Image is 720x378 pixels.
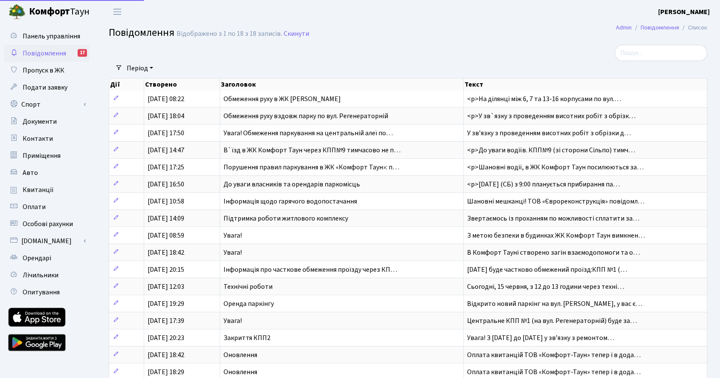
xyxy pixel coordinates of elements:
button: Переключити навігацію [107,5,128,19]
span: [DATE] 08:22 [148,94,184,104]
span: Особові рахунки [23,219,73,229]
span: У звʼязку з проведенням висотних робіт з обрізки д… [467,128,631,138]
span: <p>На ділянці між 6, 7 та 13-16 корпусами по вул.… [467,94,621,104]
span: Порушення правил паркування в ЖК «Комфорт Таун»: п… [224,163,399,172]
span: Орендарі [23,253,51,263]
a: Авто [4,164,90,181]
div: 17 [78,49,87,57]
a: Пропуск в ЖК [4,62,90,79]
span: Підтримка роботи житлового комплексу [224,214,348,223]
span: Звертаємось із проханням по можливості сплатити за… [467,214,639,223]
a: Приміщення [4,147,90,164]
span: Опитування [23,288,60,297]
span: <p>До уваги водіїв. КПП№9 (зі сторони Сільпо) тимч… [467,145,635,155]
span: Увага! [224,316,242,326]
a: Повідомлення [641,23,679,32]
a: Контакти [4,130,90,147]
span: Обмеження руху вздовж парку по вул. Регенераторній [224,111,388,121]
span: Пропуск в ЖК [23,66,64,75]
span: В`їзд в ЖК Комфорт Таун через КПП№9 тимчасово не п… [224,145,401,155]
span: Відкрито новий паркінг на вул. [PERSON_NAME], у вас є… [467,299,642,308]
span: Приміщення [23,151,61,160]
a: Документи [4,113,90,130]
span: Квитанції [23,185,54,195]
span: <p>Шановні водії, в ЖК Комфорт Таун посилюються за… [467,163,644,172]
span: [DATE] 17:25 [148,163,184,172]
a: Admin [616,23,632,32]
a: Повідомлення17 [4,45,90,62]
a: [PERSON_NAME] [658,7,710,17]
span: Оновлення [224,367,257,377]
span: Центральне КПП №1 (на вул. Регенераторній) буде за… [467,316,637,326]
span: Документи [23,117,57,126]
span: Інформація про часткове обмеження проїзду через КП… [224,265,397,274]
span: Шановні мешканці! ТОВ «Єврореконструкція» повідомл… [467,197,645,206]
span: Сьогодні, 15 червня, з 12 до 13 години через техні… [467,282,624,291]
th: Заголовок [220,79,464,90]
span: Оновлення [224,350,257,360]
nav: breadcrumb [603,19,720,37]
span: Лічильники [23,270,58,280]
li: Список [679,23,707,32]
span: Контакти [23,134,53,143]
a: Опитування [4,284,90,301]
a: Панель управління [4,28,90,45]
span: Оплата квитанцій ТОВ «Комфорт-Таун» тепер і в дода… [467,350,641,360]
div: Відображено з 1 по 18 з 18 записів. [177,30,282,38]
span: [DATE] 18:04 [148,111,184,121]
span: Обмеження руху в ЖК [PERSON_NAME] [224,94,341,104]
span: Подати заявку [23,83,67,92]
input: Пошук... [615,45,707,61]
span: Авто [23,168,38,177]
a: Лічильники [4,267,90,284]
span: [DATE] 18:42 [148,350,184,360]
a: [DOMAIN_NAME] [4,233,90,250]
span: [DATE] 20:15 [148,265,184,274]
span: Увага! З [DATE] до [DATE] у зв’язку з ремонтом… [467,333,614,343]
span: Увага! [224,248,242,257]
span: [DATE] 18:29 [148,367,184,377]
span: Інформація щодо гарячого водопостачання [224,197,357,206]
span: [DATE] 14:47 [148,145,184,155]
span: [DATE] 19:29 [148,299,184,308]
span: [DATE] 17:50 [148,128,184,138]
span: <p>[DATE] (СБ) з 9:00 планується прибирання па… [467,180,620,189]
span: [DATE] 10:58 [148,197,184,206]
span: [DATE] 20:23 [148,333,184,343]
span: Оплати [23,202,46,212]
span: [DATE] буде частково обмежений проїзд:КПП №1 (… [467,265,627,274]
th: Створено [144,79,220,90]
span: [DATE] 18:42 [148,248,184,257]
span: [DATE] 08:59 [148,231,184,240]
b: Комфорт [29,5,70,18]
span: [DATE] 16:50 [148,180,184,189]
span: Увага! [224,231,242,240]
span: Таун [29,5,90,19]
a: Подати заявку [4,79,90,96]
span: Увага! Обмеження паркування на центральній алеї по… [224,128,393,138]
span: До уваги власників та орендарів паркомісць [224,180,360,189]
span: Панель управління [23,32,80,41]
span: [DATE] 14:09 [148,214,184,223]
span: Оренда паркінгу [224,299,274,308]
span: В Комфорт Тауні створено загін взаємодопомоги та о… [467,248,640,257]
th: Текст [464,79,707,90]
a: Спорт [4,96,90,113]
a: Особові рахунки [4,215,90,233]
span: Закриття КПП2 [224,333,270,343]
span: [DATE] 12:03 [148,282,184,291]
th: Дії [109,79,144,90]
span: З метою безпеки в будинках ЖК Комфорт Таун вимкнен… [467,231,645,240]
a: Скинути [284,30,309,38]
span: Повідомлення [23,49,66,58]
span: [DATE] 17:39 [148,316,184,326]
span: Оплата квитанцій ТОВ «Комфорт-Таун» тепер і в дода… [467,367,641,377]
a: Період [123,61,157,76]
a: Квитанції [4,181,90,198]
span: <p>У зв`язку з проведенням висотних робіт з обрізк… [467,111,636,121]
a: Орендарі [4,250,90,267]
span: Повідомлення [109,25,174,40]
span: Технічні роботи [224,282,273,291]
img: logo.png [9,3,26,20]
